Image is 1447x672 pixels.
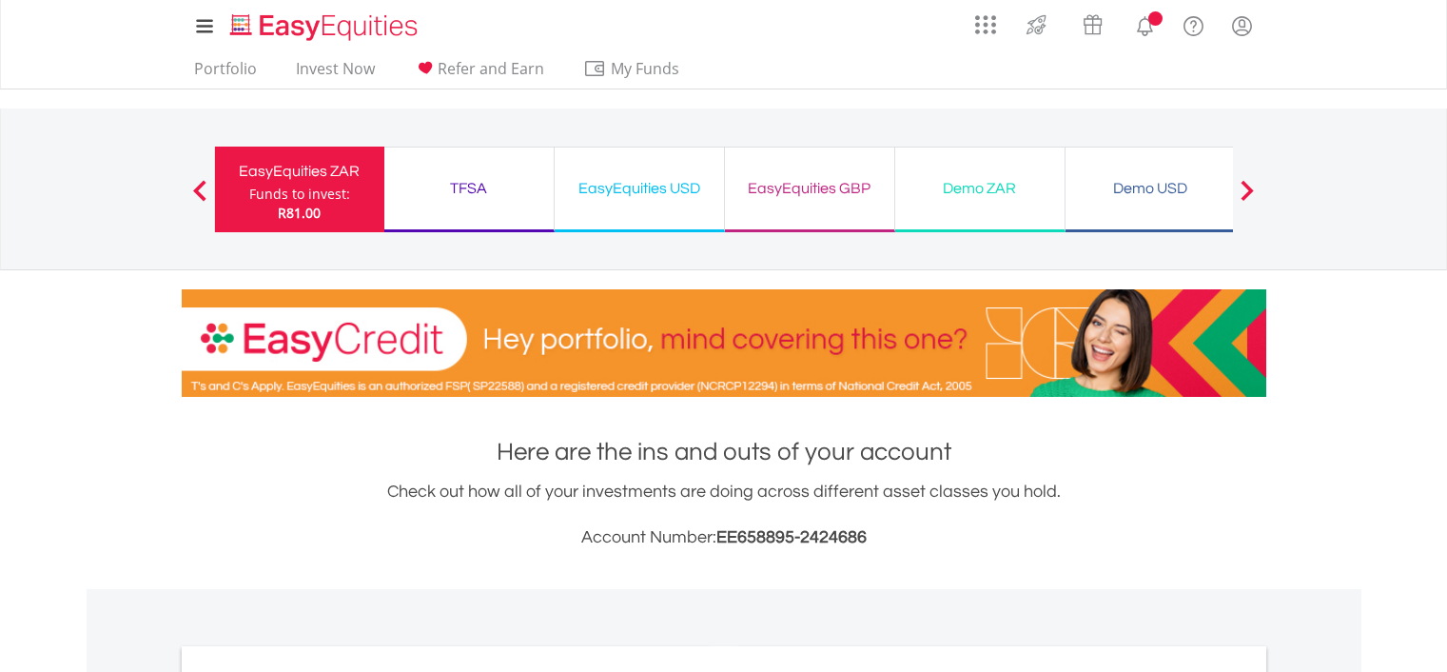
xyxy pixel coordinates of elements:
[716,528,867,546] span: EE658895-2424686
[1077,175,1223,202] div: Demo USD
[406,59,552,89] a: Refer and Earn
[182,289,1266,397] img: EasyCredit Promotion Banner
[182,524,1266,551] h3: Account Number:
[1169,5,1218,43] a: FAQ's and Support
[278,204,321,222] span: R81.00
[583,56,708,81] span: My Funds
[1121,5,1169,43] a: Notifications
[736,175,883,202] div: EasyEquities GBP
[438,58,544,79] span: Refer and Earn
[566,175,713,202] div: EasyEquities USD
[223,5,425,43] a: Home page
[1065,5,1121,40] a: Vouchers
[181,189,219,208] button: Previous
[182,435,1266,469] h1: Here are the ins and outs of your account
[186,59,264,89] a: Portfolio
[1077,10,1108,40] img: vouchers-v2.svg
[1021,10,1052,40] img: thrive-v2.svg
[226,158,373,185] div: EasyEquities ZAR
[396,175,542,202] div: TFSA
[226,11,425,43] img: EasyEquities_Logo.png
[907,175,1053,202] div: Demo ZAR
[1218,5,1266,47] a: My Profile
[963,5,1008,35] a: AppsGrid
[249,185,350,204] div: Funds to invest:
[182,479,1266,551] div: Check out how all of your investments are doing across different asset classes you hold.
[975,14,996,35] img: grid-menu-icon.svg
[1228,189,1266,208] button: Next
[288,59,382,89] a: Invest Now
